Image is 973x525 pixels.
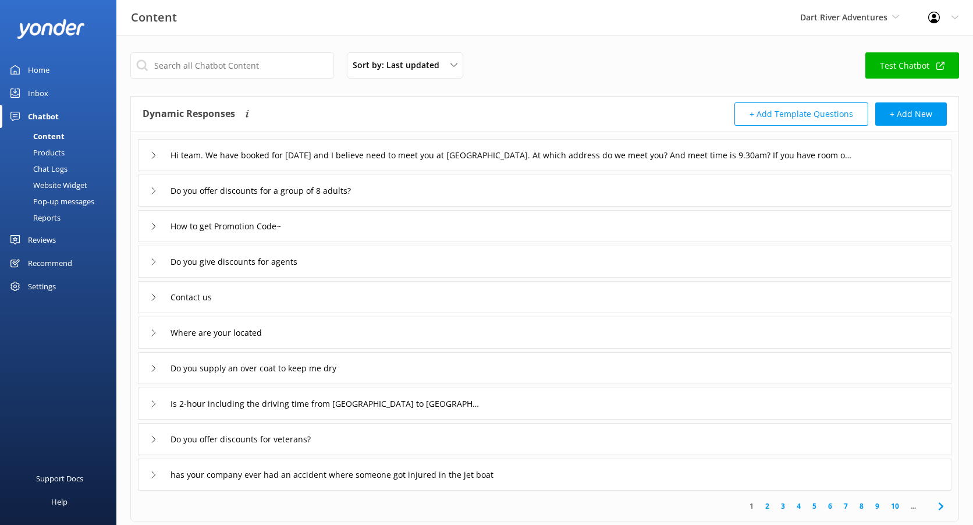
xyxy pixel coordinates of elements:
[130,52,334,79] input: Search all Chatbot Content
[7,128,116,144] a: Content
[7,177,116,193] a: Website Widget
[7,161,68,177] div: Chat Logs
[759,501,775,512] a: 2
[353,59,446,72] span: Sort by: Last updated
[734,102,868,126] button: + Add Template Questions
[791,501,807,512] a: 4
[28,228,56,251] div: Reviews
[800,12,887,23] span: Dart River Adventures
[28,81,48,105] div: Inbox
[838,501,854,512] a: 7
[807,501,822,512] a: 5
[28,58,49,81] div: Home
[7,193,116,210] a: Pop-up messages
[28,275,56,298] div: Settings
[7,144,65,161] div: Products
[28,251,72,275] div: Recommend
[7,210,61,226] div: Reports
[775,501,791,512] a: 3
[885,501,905,512] a: 10
[7,177,87,193] div: Website Widget
[7,128,65,144] div: Content
[143,102,235,126] h4: Dynamic Responses
[17,19,84,38] img: yonder-white-logo.png
[905,501,922,512] span: ...
[28,105,59,128] div: Chatbot
[822,501,838,512] a: 6
[7,210,116,226] a: Reports
[131,8,177,27] h3: Content
[7,144,116,161] a: Products
[744,501,759,512] a: 1
[854,501,869,512] a: 8
[51,490,68,513] div: Help
[36,467,83,490] div: Support Docs
[7,161,116,177] a: Chat Logs
[869,501,885,512] a: 9
[865,52,959,79] a: Test Chatbot
[875,102,947,126] button: + Add New
[7,193,94,210] div: Pop-up messages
